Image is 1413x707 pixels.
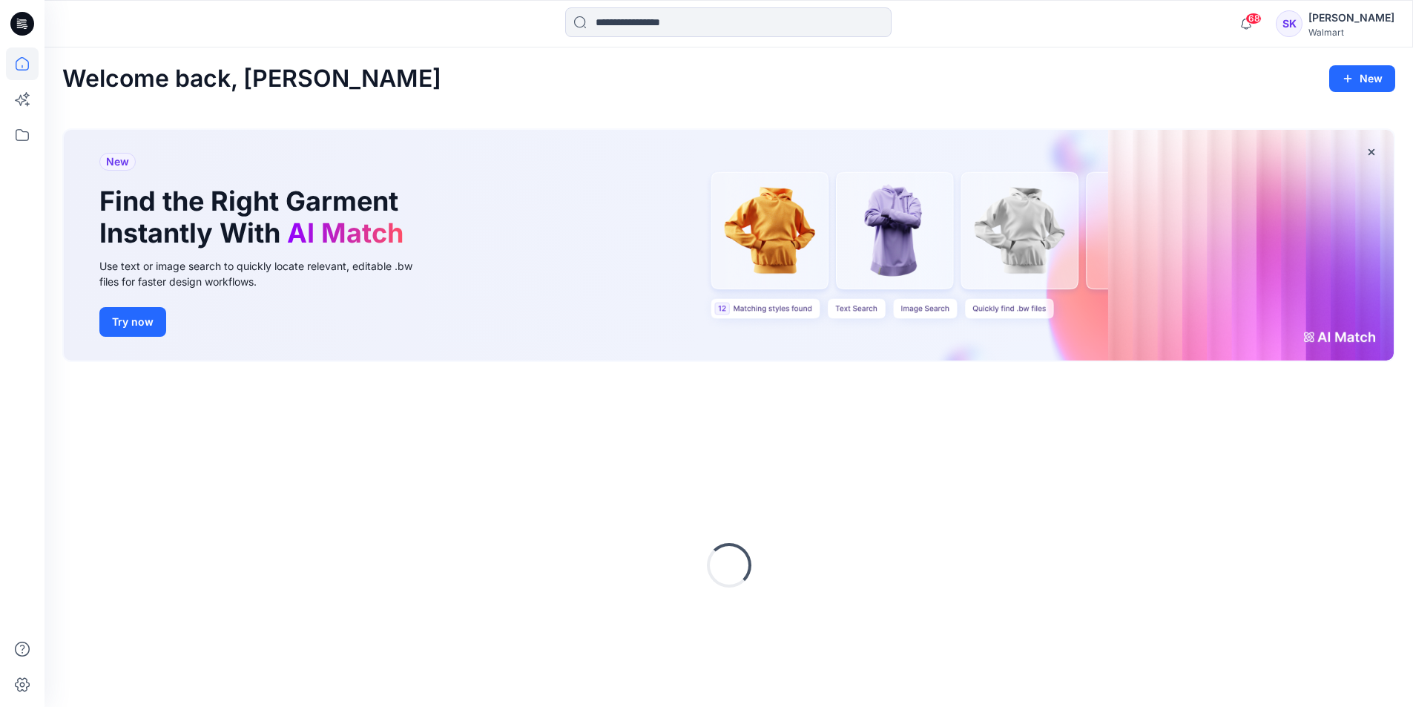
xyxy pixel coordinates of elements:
[62,65,441,93] h2: Welcome back, [PERSON_NAME]
[1245,13,1262,24] span: 68
[1276,10,1302,37] div: SK
[106,153,129,171] span: New
[99,185,411,249] h1: Find the Right Garment Instantly With
[1329,65,1395,92] button: New
[99,307,166,337] button: Try now
[99,258,433,289] div: Use text or image search to quickly locate relevant, editable .bw files for faster design workflows.
[1308,9,1394,27] div: [PERSON_NAME]
[287,217,404,249] span: AI Match
[1308,27,1394,38] div: Walmart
